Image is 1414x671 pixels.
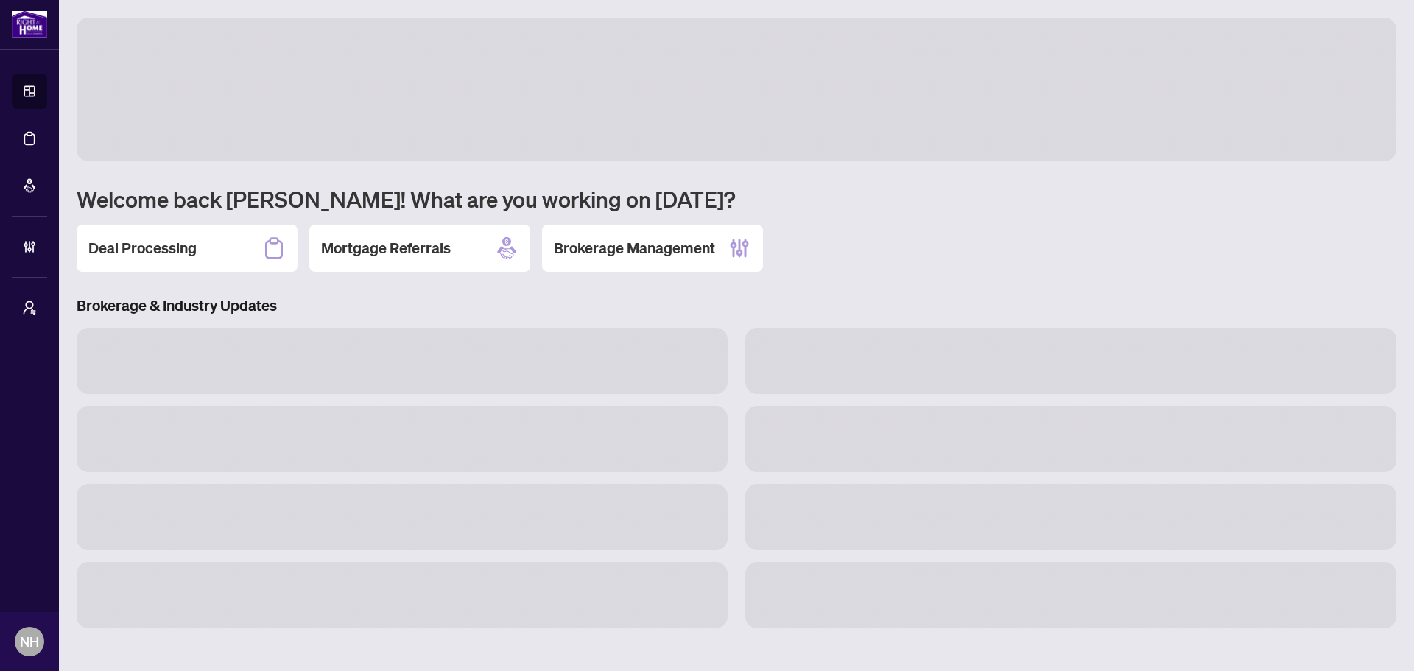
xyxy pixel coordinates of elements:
[88,238,197,259] h2: Deal Processing
[321,238,451,259] h2: Mortgage Referrals
[554,238,715,259] h2: Brokerage Management
[12,11,47,38] img: logo
[20,631,39,652] span: NH
[77,185,1396,213] h1: Welcome back [PERSON_NAME]! What are you working on [DATE]?
[77,295,1396,316] h3: Brokerage & Industry Updates
[22,301,37,315] span: user-switch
